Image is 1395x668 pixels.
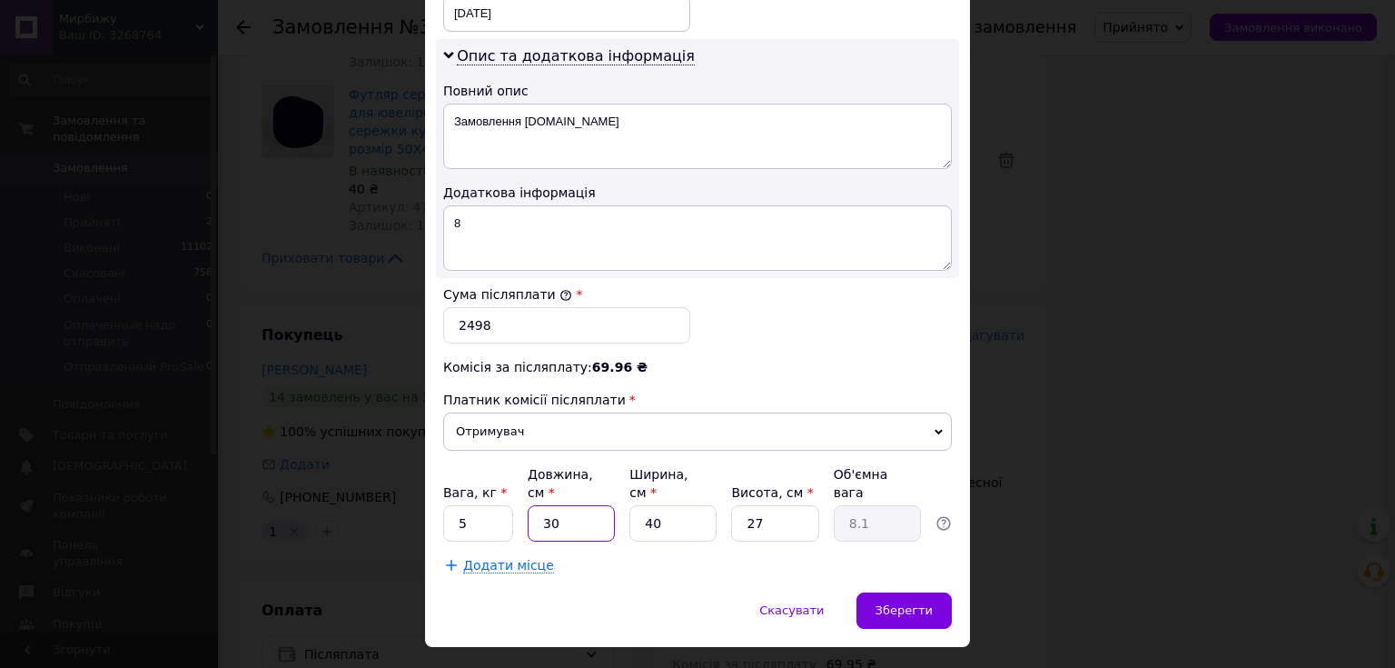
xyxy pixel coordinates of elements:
span: Платник комісії післяплати [443,393,626,407]
div: Додаткова інформація [443,184,952,202]
span: Опис та додаткова інформація [457,47,695,65]
label: Довжина, см [528,467,593,500]
label: Вага, кг [443,485,507,500]
span: Отримувач [443,413,952,451]
span: 69.96 ₴ [592,360,648,374]
div: Об'ємна вага [834,465,921,502]
span: Додати місце [463,558,554,573]
textarea: Замовлення [DOMAIN_NAME] [443,104,952,169]
div: Комісія за післяплату: [443,358,952,376]
label: Ширина, см [629,467,688,500]
label: Сума післяплати [443,287,572,302]
span: Скасувати [759,603,824,617]
textarea: 8 [443,205,952,271]
label: Висота, см [731,485,813,500]
span: Зберегти [876,603,933,617]
div: Повний опис [443,82,952,100]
